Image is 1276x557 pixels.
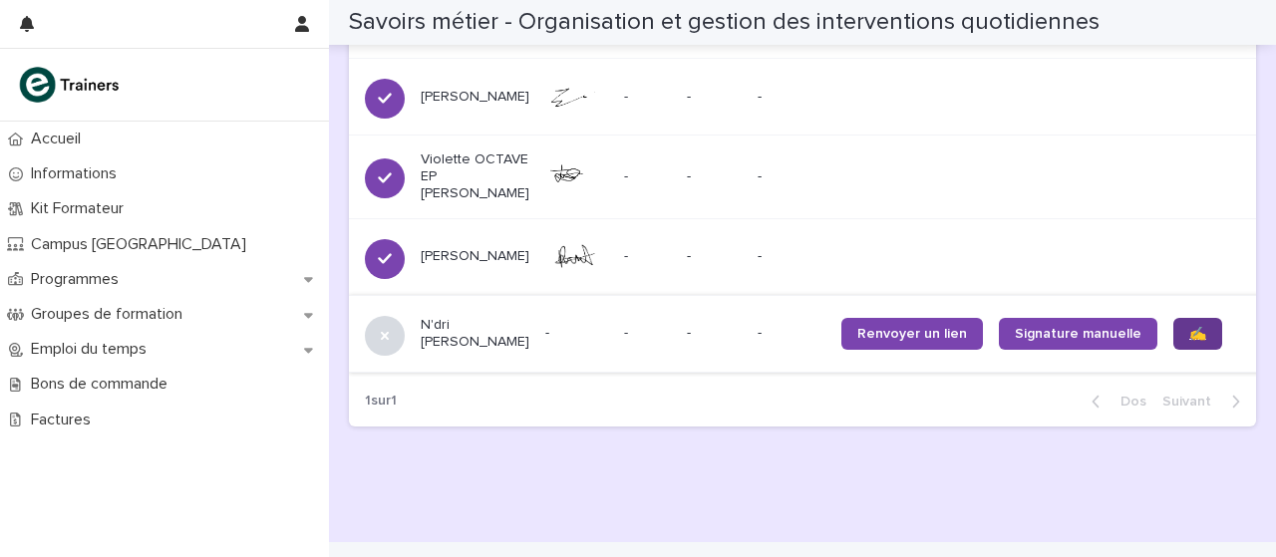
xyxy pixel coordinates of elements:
font: [PERSON_NAME] [421,90,529,104]
font: [PERSON_NAME] [421,249,529,263]
font: - [687,326,691,340]
font: Accueil [31,131,81,146]
font: Groupes de formation [31,306,182,322]
font: Savoirs métier - Organisation et gestion des interventions quotidiennes [349,10,1100,34]
font: - [624,90,628,104]
font: - [624,249,628,263]
font: - [545,326,549,340]
img: 2tCil0lx50Mcei_5eMRpgl2Cnm0NWqMQcqNUiz1QhNE [545,242,608,272]
font: - [758,169,762,183]
font: Violette OCTAVE EP [PERSON_NAME] [421,152,532,200]
img: HqPELL19tmqcyX9zDueI93sfkkgRfhDgVm2FxN1UI4A [545,83,608,111]
font: Programmes [31,271,119,287]
button: Dos [1076,393,1154,411]
font: Renvoyer un lien [857,327,967,341]
font: - [687,169,691,183]
font: 1 [365,394,371,408]
font: - [687,90,691,104]
font: Campus [GEOGRAPHIC_DATA] [31,236,246,252]
font: Dos [1120,395,1146,409]
font: Kit Formateur [31,200,124,216]
a: Signature manuelle [999,318,1157,350]
a: ✍️ [1173,318,1222,350]
img: K0CqGN7SDeD6s4JG8KQk [16,65,126,105]
font: - [687,249,691,263]
font: Emploi du temps [31,341,147,357]
font: - [624,169,628,183]
font: Signature manuelle [1015,327,1141,341]
font: Factures [31,412,91,427]
font: - [624,326,628,340]
font: ✍️ [1189,327,1206,341]
font: - [758,326,762,340]
font: 1 [391,394,397,408]
font: Bons de commande [31,376,167,392]
font: - [758,90,762,104]
font: sur [371,394,391,408]
font: Informations [31,165,117,181]
font: - [758,249,762,263]
a: Renvoyer un lien [841,318,983,350]
font: N'dri [PERSON_NAME] [421,318,529,349]
img: u9-ulgb7B2pLRoi91EoMy-JMX37DeIJPAnLhFHqPmB4 [545,162,608,190]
